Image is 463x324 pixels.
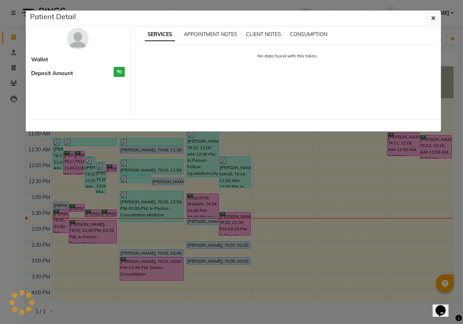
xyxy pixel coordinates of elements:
[143,53,432,59] p: No data found with this token.
[31,69,73,78] span: Deposit Amount
[31,56,48,64] span: Wallet
[145,28,175,41] span: SERVICES
[67,28,89,49] img: avatar
[246,31,281,38] span: CLIENT NOTES
[290,31,327,38] span: CONSUMPTION
[184,31,237,38] span: APPOINTMENT NOTES
[433,295,456,317] iframe: chat widget
[114,67,125,77] h3: ₹0
[30,11,76,22] h5: Patient Detail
